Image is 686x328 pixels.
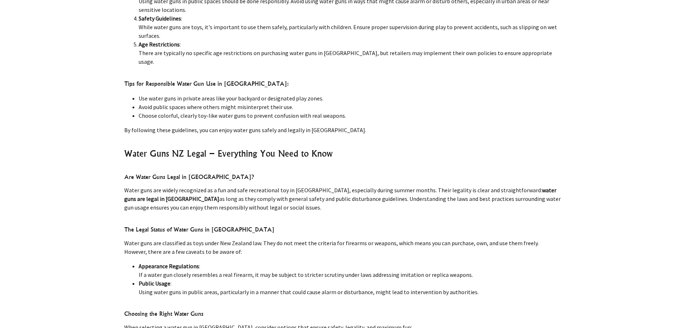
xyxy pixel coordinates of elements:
li: : If a water gun closely resembles a real firearm, it may be subject to stricter scrutiny under l... [139,262,562,279]
li: Choose colorful, clearly toy-like water guns to prevent confusion with real weapons. [139,111,562,120]
h3: Water Guns NZ Legal – Everything You Need to Know [124,148,562,159]
strong: Appearance Regulations [139,262,199,270]
li: : There are typically no specific age restrictions on purchasing water guns in [GEOGRAPHIC_DATA],... [139,40,562,66]
h4: Are Water Guns Legal in [GEOGRAPHIC_DATA]? [124,172,562,181]
p: Water guns are classified as toys under New Zealand law. They do not meet the criteria for firear... [124,239,562,256]
h4: The Legal Status of Water Guns in [GEOGRAPHIC_DATA] [124,225,562,234]
strong: Safety Guidelines [139,15,181,22]
p: By following these guidelines, you can enjoy water guns safely and legally in [GEOGRAPHIC_DATA]. [124,126,562,134]
li: : While water guns are toys, it's important to use them safely, particularly with children. Ensur... [139,14,562,40]
h4: Choosing the Right Water Guns [124,309,562,318]
li: Use water guns in private areas like your backyard or designated play zones. [139,94,562,103]
li: : Using water guns in public areas, particularly in a manner that could cause alarm or disturbanc... [139,279,562,296]
strong: Public Usage [139,280,170,287]
strong: Age Restrictions [139,41,180,48]
p: Water guns are widely recognized as a fun and safe recreational toy in [GEOGRAPHIC_DATA], especia... [124,186,562,212]
strong: water guns are legal in [GEOGRAPHIC_DATA] [124,187,556,202]
h4: Tips for Responsible Water Gun Use in [GEOGRAPHIC_DATA]: [124,79,562,88]
li: Avoid public spaces where others might misinterpret their use. [139,103,562,111]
